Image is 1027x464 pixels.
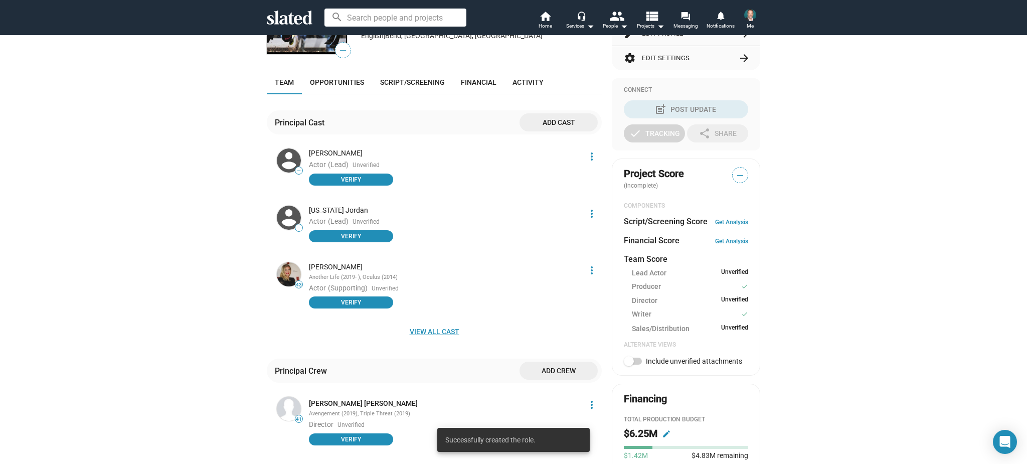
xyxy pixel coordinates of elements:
div: [PERSON_NAME] [309,262,580,272]
button: Edit Settings [624,46,748,70]
div: People [603,20,628,32]
mat-icon: headset_mic [577,11,586,20]
span: (Supporting) [328,284,368,292]
button: Verify [309,230,393,242]
button: Projects [633,10,668,32]
div: Alternate Views [624,341,748,349]
span: English [361,32,384,40]
mat-icon: check [741,310,748,319]
span: Verify [315,175,387,185]
mat-icon: check [741,282,748,291]
mat-icon: post_add [654,103,666,115]
div: Principal Cast [275,117,328,128]
a: Get Analysis [715,219,748,226]
button: Verify [309,174,393,186]
span: Unverified [721,296,748,305]
span: Projects [637,20,664,32]
div: Services [566,20,594,32]
a: Team [267,70,302,94]
span: Home [539,20,552,32]
mat-icon: more_vert [586,208,598,220]
span: Director [309,420,333,428]
a: Script/Screening [372,70,453,94]
div: Tracking [629,124,680,142]
span: Add crew [528,362,590,380]
span: Me [747,20,754,32]
mat-icon: arrow_drop_down [584,20,596,32]
button: Share [687,124,748,142]
div: [US_STATE] Jordan [309,206,580,215]
a: Get Analysis [715,238,748,245]
span: Messaging [673,20,698,32]
span: | [384,32,385,40]
span: — [295,168,302,174]
a: Opportunities [302,70,372,94]
img: Jesse V. Johnson [277,397,301,421]
dt: Financial Score [624,235,679,246]
span: — [733,169,748,182]
span: Verify [315,434,387,444]
h2: $6.25M [624,427,657,440]
mat-icon: people [609,9,624,23]
a: Notifications [703,10,738,32]
mat-icon: settings [624,52,636,64]
span: Actor [309,217,326,225]
input: Search people and projects [324,9,466,27]
mat-icon: more_vert [586,150,598,163]
button: People [598,10,633,32]
span: Producer [632,282,661,292]
span: Successfully created the role. [445,435,536,445]
mat-icon: view_list [644,9,659,23]
button: Post Update [624,100,748,118]
span: Team [275,78,294,86]
div: Connect [624,86,748,94]
span: Include unverified attachments [646,357,742,365]
img: Katee Sackhoff [277,262,301,286]
span: Unverified [721,324,748,334]
dt: Script/Screening Score [624,216,708,227]
mat-icon: more_vert [586,399,598,411]
img: Montana Jordan [277,206,301,230]
img: Jody Hart [744,9,756,21]
span: Sales/Distribution [632,324,690,334]
span: 41 [295,416,302,422]
button: Tracking [624,124,685,142]
span: 43 [295,282,302,288]
span: Unverified [721,268,748,278]
span: Actor [309,284,326,292]
div: Avengement (2019), Triple Threat (2019) [309,410,580,418]
button: Edit budget [658,426,674,442]
span: — [295,225,302,231]
mat-icon: share [699,127,711,139]
button: Jody HartMe [738,7,762,33]
span: Unverified [337,421,365,429]
div: Open Intercom Messenger [993,430,1017,454]
button: Add cast [520,113,598,131]
button: Add crew [520,362,598,380]
span: Unverified [372,285,399,293]
mat-icon: home [539,10,551,22]
span: Opportunities [310,78,364,86]
mat-icon: check [629,127,641,139]
a: Messaging [668,10,703,32]
mat-icon: notifications [716,11,725,20]
span: Notifications [707,20,735,32]
span: Project Score [624,167,684,181]
div: Another Life (2019- ), Oculus (2014) [309,274,580,281]
span: — [335,44,351,57]
button: Services [563,10,598,32]
button: Verify [309,433,393,445]
mat-icon: forum [680,11,690,21]
mat-icon: arrow_drop_down [618,20,630,32]
div: Share [699,124,737,142]
span: Lead Actor [632,268,666,278]
mat-icon: more_vert [586,264,598,276]
mat-icon: arrow_drop_down [654,20,666,32]
button: View all cast [267,323,602,341]
span: Unverified [353,162,380,170]
span: (incomplete) [624,182,660,189]
span: Add cast [528,113,590,131]
a: Home [528,10,563,32]
span: Writer [632,310,651,320]
span: Unverified [353,218,380,226]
